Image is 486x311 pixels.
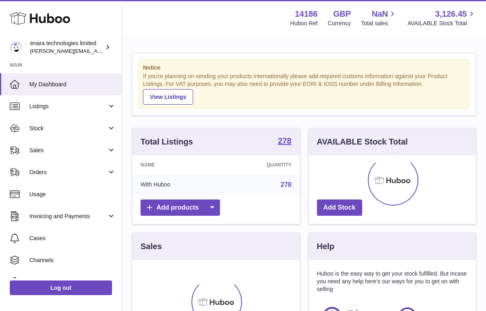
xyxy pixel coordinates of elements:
a: 278 [278,137,291,147]
strong: 14186 [295,9,318,20]
span: [PERSON_NAME][EMAIL_ADDRESS][DOMAIN_NAME] [30,48,163,54]
th: Quantity [221,155,300,174]
span: Stock [29,125,107,132]
a: View Listings [143,89,193,105]
th: Name [132,155,221,174]
span: Total sales [361,20,397,27]
a: 278 [281,181,292,188]
h3: AVAILABLE Stock Total [317,136,408,147]
span: AVAILABLE Stock Total [407,20,476,27]
h3: Help [317,241,334,252]
span: Usage [29,191,116,198]
span: Invoicing and Payments [29,212,107,220]
p: Huboo is the easy way to get your stock fulfilled. But incase you need any help here's our ways f... [317,270,468,293]
h3: Total Listings [141,136,193,147]
strong: Notice [143,64,465,72]
span: Channels [29,256,116,264]
div: Huboo Ref [290,20,318,27]
strong: 278 [278,137,291,145]
span: My Dashboard [29,81,116,88]
td: With Huboo [132,174,221,195]
h3: Sales [141,241,162,252]
a: Add Stock [317,199,362,216]
span: Cases [29,234,116,242]
a: Log out [10,280,112,295]
span: Listings [29,103,107,110]
a: 3,126.45 AVAILABLE Stock Total [407,9,476,27]
img: Dee@enara.co [10,41,22,53]
div: enara technologies limited [30,39,103,55]
a: Add products [141,199,220,216]
span: Sales [29,147,107,154]
span: Settings [29,278,116,286]
span: NaN [372,9,388,20]
div: Currency [328,20,351,27]
div: If you're planning on sending your products internationally please add required customs informati... [143,72,465,104]
span: Orders [29,169,107,176]
a: NaN Total sales [361,9,397,27]
span: 3,126.45 [435,9,467,20]
strong: GBP [333,9,351,20]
